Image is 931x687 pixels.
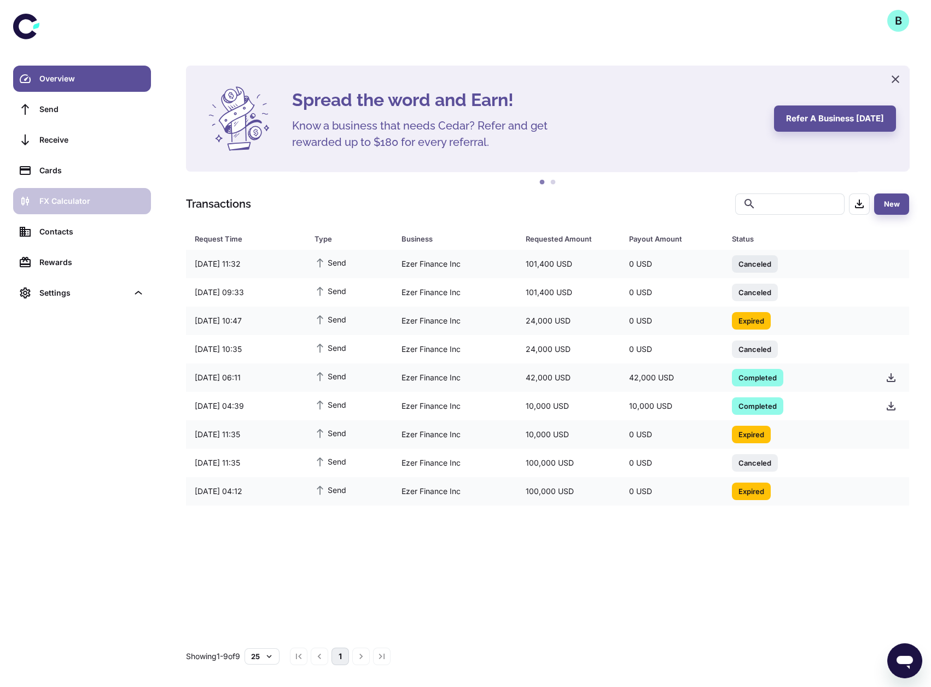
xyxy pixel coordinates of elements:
[315,484,346,496] span: Send
[13,188,151,214] a: FX Calculator
[315,455,346,467] span: Send
[887,643,922,678] iframe: Button to launch messaging window, conversation in progress
[315,370,346,382] span: Send
[732,372,783,383] span: Completed
[39,73,144,85] div: Overview
[315,427,346,439] span: Send
[13,66,151,92] a: Overview
[548,177,558,188] button: 2
[732,315,771,326] span: Expired
[620,254,724,274] div: 0 USD
[393,282,517,303] div: Ezer Finance Inc
[732,485,771,496] span: Expired
[186,396,306,416] div: [DATE] 04:39
[186,282,306,303] div: [DATE] 09:33
[13,280,151,306] div: Settings
[195,231,301,246] span: Request Time
[620,481,724,502] div: 0 USD
[186,339,306,360] div: [DATE] 10:35
[186,453,306,473] div: [DATE] 11:35
[292,118,566,150] h5: Know a business that needs Cedar? Refer and get rewarded up to $180 for every referral.
[393,396,517,416] div: Ezer Finance Inc
[288,648,392,665] nav: pagination navigation
[186,310,306,331] div: [DATE] 10:47
[517,254,620,274] div: 101,400 USD
[13,96,151,122] a: Send
[393,254,517,274] div: Ezer Finance Inc
[874,193,909,215] button: New
[292,87,761,113] h4: Spread the word and Earn!
[526,231,616,246] span: Requested Amount
[13,157,151,184] a: Cards
[393,453,517,473] div: Ezer Finance Inc
[620,396,724,416] div: 10,000 USD
[629,231,719,246] span: Payout Amount
[887,10,909,32] button: B
[315,231,374,246] div: Type
[517,396,620,416] div: 10,000 USD
[732,343,778,354] span: Canceled
[13,219,151,245] a: Contacts
[526,231,602,246] div: Requested Amount
[774,105,896,132] button: Refer a business [DATE]
[620,367,724,388] div: 42,000 USD
[517,424,620,445] div: 10,000 USD
[393,367,517,388] div: Ezer Finance Inc
[517,453,620,473] div: 100,000 USD
[13,127,151,153] a: Receive
[732,286,778,297] span: Canceled
[732,258,778,269] span: Canceled
[39,134,144,146] div: Receive
[629,231,705,246] div: Payout Amount
[195,231,287,246] div: Request Time
[13,249,151,275] a: Rewards
[315,313,346,325] span: Send
[186,424,306,445] div: [DATE] 11:35
[39,195,144,207] div: FX Calculator
[39,256,144,268] div: Rewards
[315,398,346,410] span: Send
[732,231,864,246] span: Status
[732,400,783,411] span: Completed
[517,282,620,303] div: 101,400 USD
[393,424,517,445] div: Ezer Finance Inc
[39,165,144,177] div: Cards
[331,648,349,665] button: page 1
[620,424,724,445] div: 0 USD
[393,481,517,502] div: Ezer Finance Inc
[39,287,128,299] div: Settings
[517,367,620,388] div: 42,000 USD
[315,285,346,297] span: Send
[517,310,620,331] div: 24,000 USD
[620,453,724,473] div: 0 USD
[315,231,388,246] span: Type
[620,339,724,360] div: 0 USD
[620,310,724,331] div: 0 USD
[39,226,144,238] div: Contacts
[39,103,144,115] div: Send
[186,196,251,212] h1: Transactions
[186,367,306,388] div: [DATE] 06:11
[315,256,346,268] span: Send
[732,457,778,468] span: Canceled
[393,339,517,360] div: Ezer Finance Inc
[732,428,771,439] span: Expired
[186,650,240,662] p: Showing 1-9 of 9
[315,342,346,354] span: Send
[732,231,849,246] div: Status
[186,254,306,274] div: [DATE] 11:32
[517,339,620,360] div: 24,000 USD
[620,282,724,303] div: 0 USD
[393,310,517,331] div: Ezer Finance Inc
[186,481,306,502] div: [DATE] 04:12
[245,648,280,665] button: 25
[537,177,548,188] button: 1
[517,481,620,502] div: 100,000 USD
